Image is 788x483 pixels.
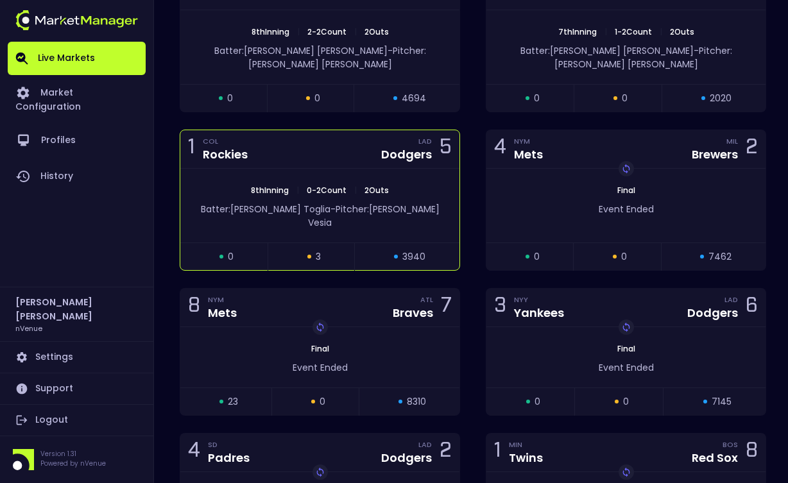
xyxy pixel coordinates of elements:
div: Brewers [692,147,738,162]
div: 4 [494,137,506,161]
span: Final [613,343,639,354]
span: 3 [316,250,321,264]
p: Powered by nVenue [40,459,106,468]
a: Live Markets [8,42,146,75]
span: - [330,203,336,216]
span: 0 [534,92,540,105]
span: | [293,26,304,37]
img: replayImg [621,467,631,477]
span: 0 [535,395,540,409]
span: 7462 [708,250,732,264]
span: 0 [320,395,325,409]
a: History [8,158,146,194]
div: 5 [440,137,452,161]
div: Version 1.31Powered by nVenue [8,449,146,470]
span: | [656,26,666,37]
div: COL [203,136,248,146]
span: 0 [227,92,233,105]
div: Yankees [514,305,564,320]
span: Batter: [PERSON_NAME] [PERSON_NAME] [520,44,694,57]
div: Padres [208,450,250,465]
span: 7145 [712,395,732,409]
span: 2 Outs [666,26,698,37]
div: 1 [188,137,195,161]
span: 2 Outs [361,26,393,37]
span: 0 [228,250,234,264]
div: 3 [494,296,506,319]
span: Event Ended [599,203,654,216]
span: Pitcher: [PERSON_NAME] Vesia [308,203,440,229]
div: Braves [393,305,433,320]
div: Mets [514,147,543,162]
span: 8310 [407,395,426,409]
img: replayImg [621,164,631,174]
div: ATL [420,294,433,305]
div: SD [208,439,250,450]
span: 3940 [402,250,425,264]
span: 2 - 2 Count [304,26,350,37]
a: Settings [8,342,146,373]
div: 6 [746,296,758,319]
div: 4 [188,441,200,464]
span: Batter: [PERSON_NAME] Toglia [201,203,330,216]
span: 1 - 2 Count [611,26,656,37]
span: 8th Inning [248,26,293,37]
div: Mets [208,305,237,320]
div: 7 [441,296,452,319]
div: Rockies [203,147,248,162]
div: NYM [208,294,237,305]
div: Dodgers [687,305,738,320]
span: 4694 [402,92,426,105]
span: 2020 [710,92,732,105]
div: Dodgers [381,450,432,465]
span: 0 [314,92,320,105]
div: 2 [746,137,758,161]
div: MIN [509,439,543,450]
div: Twins [509,450,543,465]
div: NYY [514,294,564,305]
div: BOS [723,439,738,450]
div: 2 [440,441,452,464]
div: Red Sox [692,450,738,465]
div: MIL [726,136,738,146]
img: replayImg [621,322,631,332]
span: 0 [623,395,629,409]
div: Dodgers [381,147,432,162]
span: 0 [534,250,540,264]
span: - [694,44,699,57]
span: 7th Inning [554,26,601,37]
span: Final [307,343,333,354]
div: 1 [494,441,501,464]
span: 0 [622,92,628,105]
div: 8 [746,441,758,464]
span: 8th Inning [247,185,293,196]
span: Final [613,185,639,196]
span: 0 - 2 Count [303,185,350,196]
span: | [293,185,303,196]
span: - [388,44,393,57]
a: Profiles [8,123,146,158]
span: Event Ended [293,361,348,374]
div: LAD [724,294,738,305]
div: NYM [514,136,543,146]
div: LAD [418,439,432,450]
img: logo [15,10,138,30]
span: Batter: [PERSON_NAME] [PERSON_NAME] [214,44,388,57]
span: 0 [621,250,627,264]
span: Pitcher: [PERSON_NAME] [PERSON_NAME] [554,44,732,71]
span: | [350,185,361,196]
div: 8 [188,296,200,319]
img: replayImg [315,467,325,477]
span: 2 Outs [361,185,393,196]
h2: [PERSON_NAME] [PERSON_NAME] [15,295,138,323]
a: Logout [8,405,146,436]
span: | [601,26,611,37]
p: Version 1.31 [40,449,106,459]
a: Support [8,373,146,404]
h3: nVenue [15,323,42,333]
span: 23 [228,395,238,409]
span: | [350,26,361,37]
a: Market Configuration [8,75,146,123]
span: Pitcher: [PERSON_NAME] [PERSON_NAME] [248,44,426,71]
div: LAD [418,136,432,146]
